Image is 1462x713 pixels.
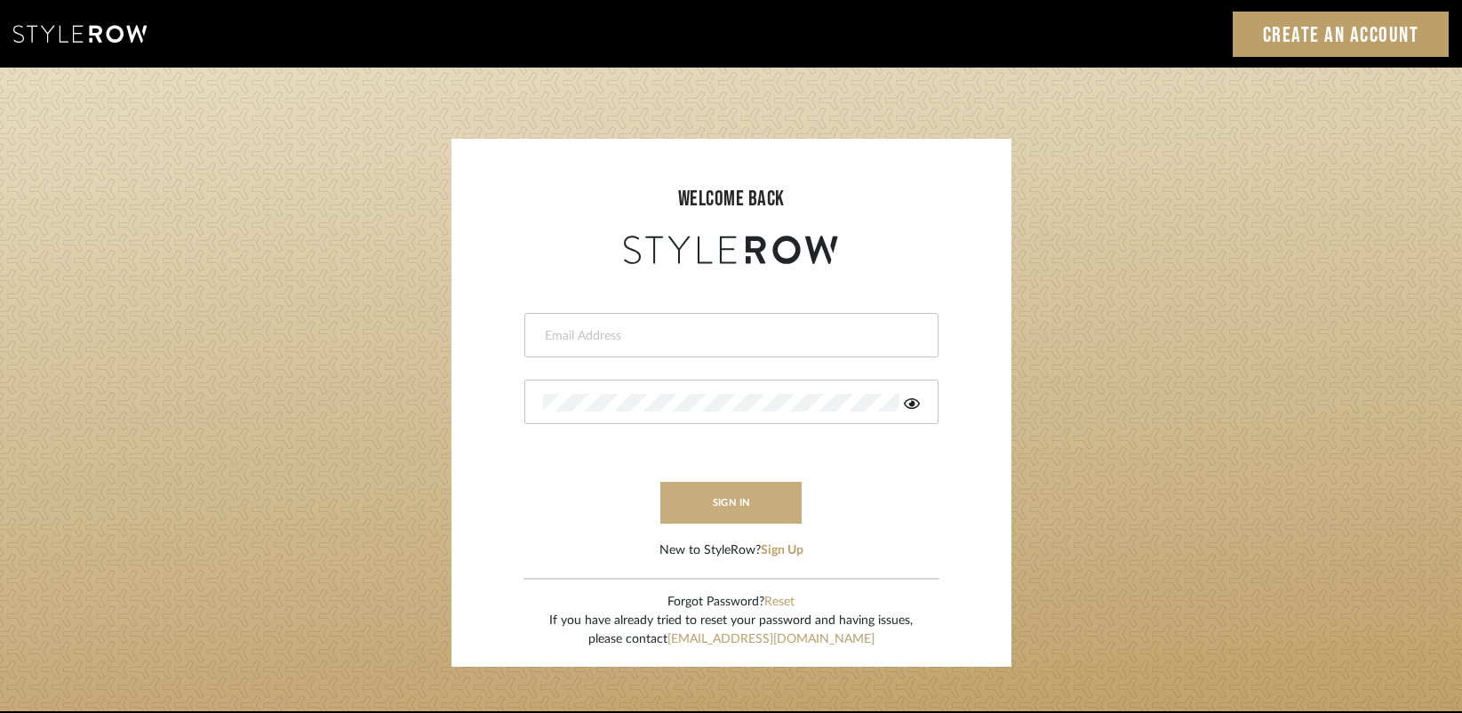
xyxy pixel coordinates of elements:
div: welcome back [469,183,994,215]
button: Reset [764,593,795,612]
div: New to StyleRow? [659,541,803,560]
a: Create an Account [1233,12,1450,57]
button: sign in [660,482,803,524]
a: [EMAIL_ADDRESS][DOMAIN_NAME] [667,633,875,645]
div: If you have already tried to reset your password and having issues, please contact [549,612,913,649]
div: Forgot Password? [549,593,913,612]
input: Email Address [543,327,915,345]
button: Sign Up [761,541,803,560]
